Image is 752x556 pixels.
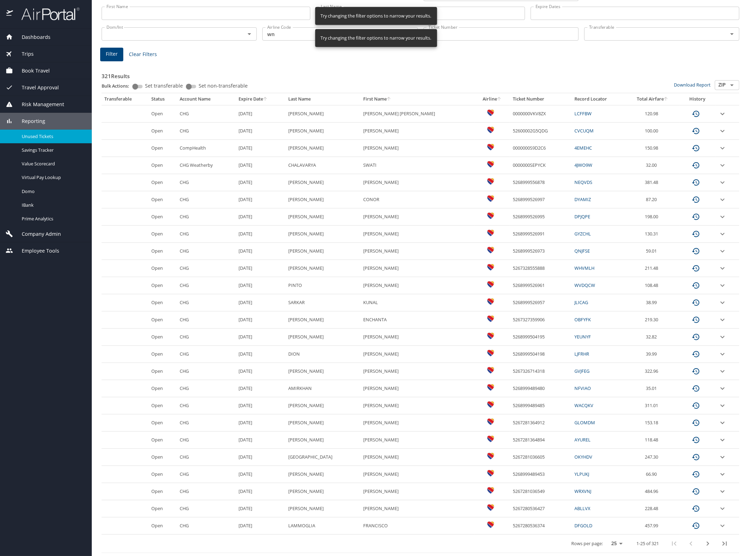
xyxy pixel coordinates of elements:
td: [PERSON_NAME] [285,105,360,122]
td: Open [149,157,177,174]
p: Bulk Actions: [102,83,135,89]
td: CompHealth [177,140,236,157]
a: JLICAG [575,299,588,306]
span: Company Admin [13,230,61,238]
img: Southwest Airlines [487,212,494,219]
td: 5268999489485 [510,397,572,414]
span: Risk Management [13,101,64,108]
img: Southwest Airlines [487,418,494,425]
button: expand row [718,436,727,444]
button: sort [497,97,502,102]
td: [PERSON_NAME] [285,226,360,243]
td: 457.99 [626,517,679,535]
button: expand row [718,195,727,204]
td: Open [149,191,177,208]
button: Open [727,29,737,39]
td: 39.99 [626,346,679,363]
a: Download Report [674,82,711,88]
td: [PERSON_NAME] [285,483,360,500]
span: Travel Approval [13,84,59,91]
td: 5267281036549 [510,483,572,500]
img: Southwest Airlines [487,435,494,442]
button: Clear Filters [126,48,160,61]
td: 247.30 [626,449,679,466]
td: 5267328555888 [510,260,572,277]
td: PINTO [285,277,360,294]
button: expand row [718,316,727,324]
span: Set transferable [145,83,183,88]
th: Status [149,93,177,105]
td: 5268999489480 [510,380,572,397]
span: Employee Tools [13,247,59,255]
a: DYAMIZ [575,196,591,203]
td: [DATE] [236,346,285,363]
td: [DATE] [236,466,285,483]
td: 59.01 [626,243,679,260]
td: [DATE] [236,140,285,157]
td: Open [149,277,177,294]
button: expand row [718,161,727,170]
button: expand row [718,367,727,376]
td: [DATE] [236,449,285,466]
td: CHG [177,243,236,260]
td: 5268999526957 [510,294,572,311]
td: 52600002G5QDG [510,123,572,140]
td: CHG [177,311,236,329]
th: Total Airfare [626,93,679,105]
a: CVCUQM [575,128,594,134]
button: expand row [718,470,727,479]
a: AYUREL [575,437,591,443]
td: CHG [177,449,236,466]
td: [PERSON_NAME] [285,191,360,208]
td: 5268999526997 [510,191,572,208]
td: [PERSON_NAME] [360,140,475,157]
a: GLOMDM [575,419,595,426]
img: Southwest Airlines [487,195,494,202]
td: 5268999504195 [510,329,572,346]
td: Open [149,140,177,157]
td: 38.99 [626,294,679,311]
td: CONOR [360,191,475,208]
td: [DATE] [236,311,285,329]
td: CHG [177,123,236,140]
td: SARKAR [285,294,360,311]
td: [DATE] [236,174,285,191]
td: [DATE] [236,380,285,397]
td: [DATE] [236,277,285,294]
td: CHG [177,363,236,380]
span: Set non-transferable [199,83,248,88]
td: 5267281364894 [510,432,572,449]
td: KUNAL [360,294,475,311]
td: Open [149,500,177,517]
td: 5268999526991 [510,226,572,243]
td: [PERSON_NAME] [360,414,475,432]
td: 32.00 [626,157,679,174]
td: [DATE] [236,500,285,517]
div: Try changing the filter options to narrow your results. [321,9,432,23]
td: 5267327359906 [510,311,572,329]
td: FRANCISCO [360,517,475,535]
td: [PERSON_NAME] [285,363,360,380]
td: [PERSON_NAME] [285,260,360,277]
button: Open [727,80,737,90]
td: 219.30 [626,311,679,329]
td: [PERSON_NAME] [360,380,475,397]
a: 4JWO9W [575,162,593,168]
td: [PERSON_NAME] [360,397,475,414]
td: 211.48 [626,260,679,277]
a: NEQVDS [575,179,593,185]
a: WACQKV [575,402,594,409]
button: expand row [718,264,727,273]
button: expand row [718,522,727,530]
td: [GEOGRAPHIC_DATA] [285,449,360,466]
td: [DATE] [236,329,285,346]
td: CHG [177,105,236,122]
td: DION [285,346,360,363]
td: [PERSON_NAME] [360,432,475,449]
a: LJFRHR [575,351,589,357]
img: Southwest Airlines [487,247,494,254]
button: sort [664,97,669,102]
span: Filter [106,50,118,59]
td: 87.20 [626,191,679,208]
img: Southwest Airlines [487,384,494,391]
